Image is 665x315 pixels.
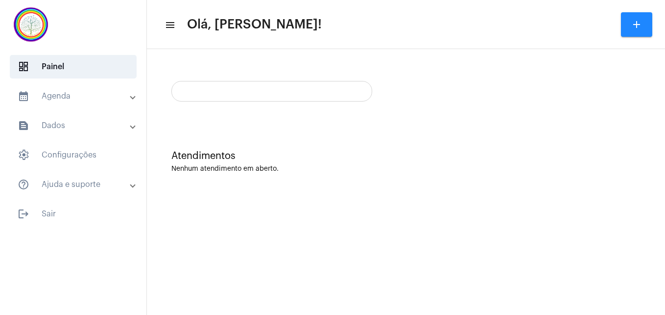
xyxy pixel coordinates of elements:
[171,165,641,173] div: Nenhum atendimento em aberto.
[18,179,29,190] mat-icon: sidenav icon
[10,202,137,226] span: Sair
[171,151,641,161] div: Atendimentos
[10,143,137,167] span: Configurações
[18,208,29,220] mat-icon: sidenav icon
[10,55,137,79] span: Painel
[18,90,131,102] mat-panel-title: Agenda
[18,90,29,102] mat-icon: sidenav icon
[18,120,29,131] mat-icon: sidenav icon
[8,5,54,44] img: c337f8d0-2252-6d55-8527-ab50248c0d14.png
[6,173,146,196] mat-expansion-panel-header: sidenav iconAjuda e suporte
[165,19,174,31] mat-icon: sidenav icon
[6,114,146,137] mat-expansion-panel-header: sidenav iconDados
[18,149,29,161] span: sidenav icon
[631,19,642,30] mat-icon: add
[187,17,322,32] span: Olá, [PERSON_NAME]!
[18,61,29,73] span: sidenav icon
[18,120,131,131] mat-panel-title: Dados
[18,179,131,190] mat-panel-title: Ajuda e suporte
[6,84,146,108] mat-expansion-panel-header: sidenav iconAgenda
